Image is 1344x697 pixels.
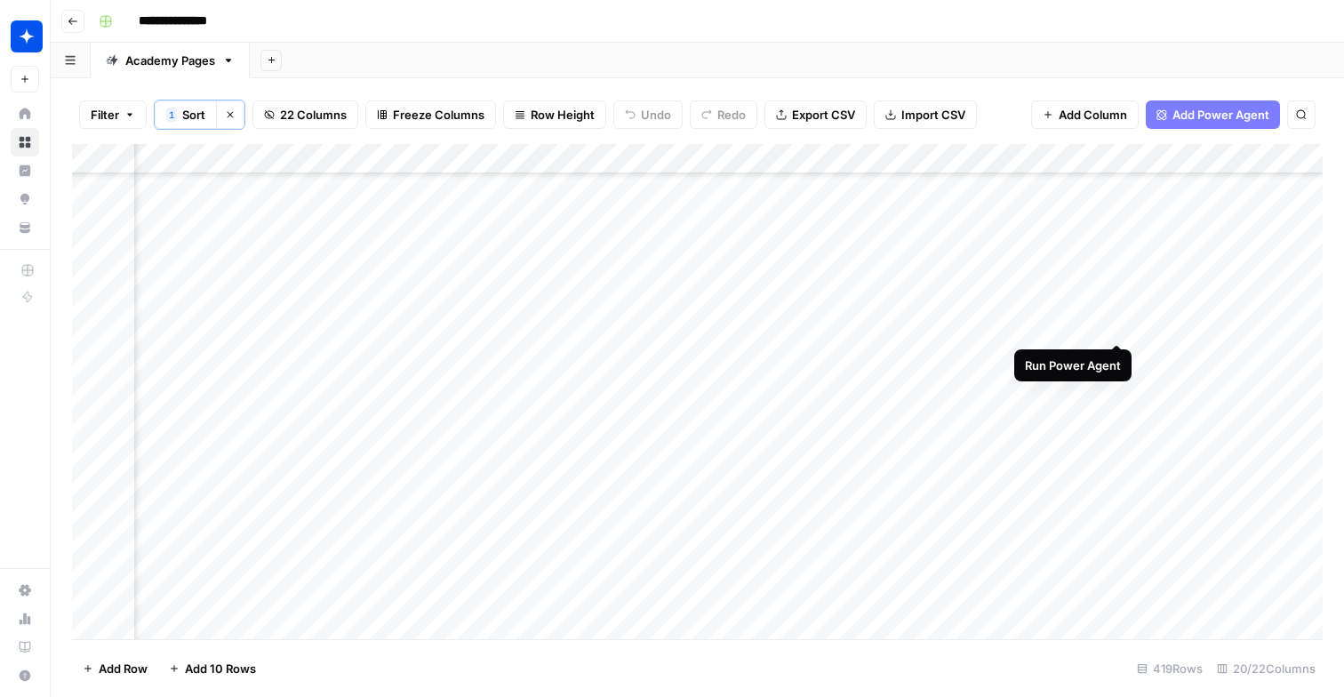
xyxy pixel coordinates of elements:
[1210,654,1323,683] div: 20/22 Columns
[252,100,358,129] button: 22 Columns
[641,106,671,124] span: Undo
[393,106,484,124] span: Freeze Columns
[717,106,746,124] span: Redo
[155,100,216,129] button: 1Sort
[280,106,347,124] span: 22 Columns
[1130,654,1210,683] div: 419 Rows
[792,106,855,124] span: Export CSV
[1025,357,1121,374] div: Run Power Agent
[182,106,205,124] span: Sort
[11,576,39,605] a: Settings
[531,106,595,124] span: Row Height
[91,43,250,78] a: Academy Pages
[764,100,867,129] button: Export CSV
[169,108,174,122] span: 1
[72,654,158,683] button: Add Row
[365,100,496,129] button: Freeze Columns
[901,106,965,124] span: Import CSV
[1146,100,1280,129] button: Add Power Agent
[11,633,39,661] a: Learning Hub
[11,605,39,633] a: Usage
[11,128,39,156] a: Browse
[11,14,39,59] button: Workspace: Wiz
[79,100,147,129] button: Filter
[1031,100,1139,129] button: Add Column
[125,52,215,69] div: Academy Pages
[11,185,39,213] a: Opportunities
[1059,106,1127,124] span: Add Column
[613,100,683,129] button: Undo
[11,156,39,185] a: Insights
[158,654,267,683] button: Add 10 Rows
[690,100,757,129] button: Redo
[11,20,43,52] img: Wiz Logo
[1172,106,1269,124] span: Add Power Agent
[11,661,39,690] button: Help + Support
[874,100,977,129] button: Import CSV
[166,108,177,122] div: 1
[11,213,39,242] a: Your Data
[503,100,606,129] button: Row Height
[11,100,39,128] a: Home
[185,660,256,677] span: Add 10 Rows
[91,106,119,124] span: Filter
[99,660,148,677] span: Add Row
